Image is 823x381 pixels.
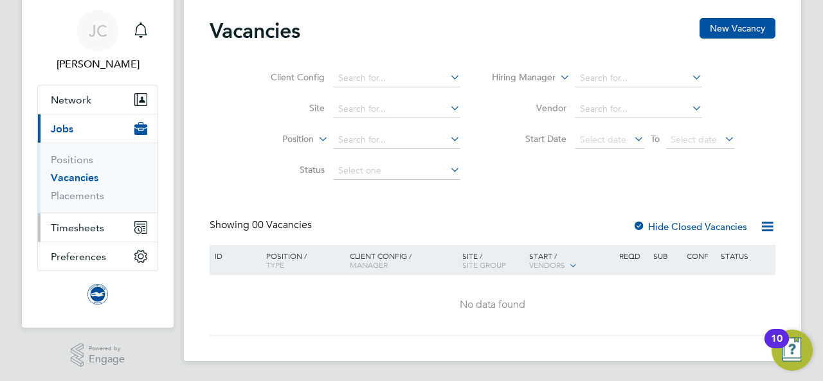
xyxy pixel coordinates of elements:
[252,218,312,231] span: 00 Vacancies
[683,245,717,267] div: Conf
[38,143,158,213] div: Jobs
[212,298,773,312] div: No data found
[38,242,158,270] button: Preferences
[575,100,702,118] input: Search for...
[772,330,813,371] button: Open Resource Center, 10 new notifications
[647,130,664,147] span: To
[251,71,325,83] label: Client Config
[459,245,527,276] div: Site /
[771,339,782,355] div: 10
[482,71,556,84] label: Hiring Manager
[266,260,284,270] span: Type
[650,245,683,267] div: Sub
[51,190,104,202] a: Placements
[51,94,91,106] span: Network
[347,245,459,276] div: Client Config /
[671,134,717,145] span: Select date
[633,220,747,233] label: Hide Closed Vacancies
[51,222,104,234] span: Timesheets
[38,114,158,143] button: Jobs
[89,22,107,39] span: JC
[210,218,314,232] div: Showing
[89,354,125,365] span: Engage
[37,284,158,305] a: Go to home page
[37,57,158,72] span: James Chamberlain
[493,102,566,114] label: Vendor
[51,154,93,166] a: Positions
[251,102,325,114] label: Site
[493,133,566,145] label: Start Date
[334,131,460,149] input: Search for...
[51,251,106,263] span: Preferences
[37,10,158,72] a: JC[PERSON_NAME]
[38,85,158,114] button: Network
[38,213,158,242] button: Timesheets
[616,245,649,267] div: Reqd
[718,245,773,267] div: Status
[89,343,125,354] span: Powered by
[71,343,125,368] a: Powered byEngage
[334,162,460,180] input: Select one
[700,18,775,39] button: New Vacancy
[251,164,325,175] label: Status
[575,69,702,87] input: Search for...
[462,260,506,270] span: Site Group
[580,134,626,145] span: Select date
[51,123,73,135] span: Jobs
[529,260,565,270] span: Vendors
[257,245,347,276] div: Position /
[87,284,108,305] img: brightonandhovealbion-logo-retina.png
[212,245,257,267] div: ID
[526,245,616,277] div: Start /
[334,69,460,87] input: Search for...
[51,172,98,184] a: Vacancies
[334,100,460,118] input: Search for...
[350,260,388,270] span: Manager
[210,18,300,44] h2: Vacancies
[240,133,314,146] label: Position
